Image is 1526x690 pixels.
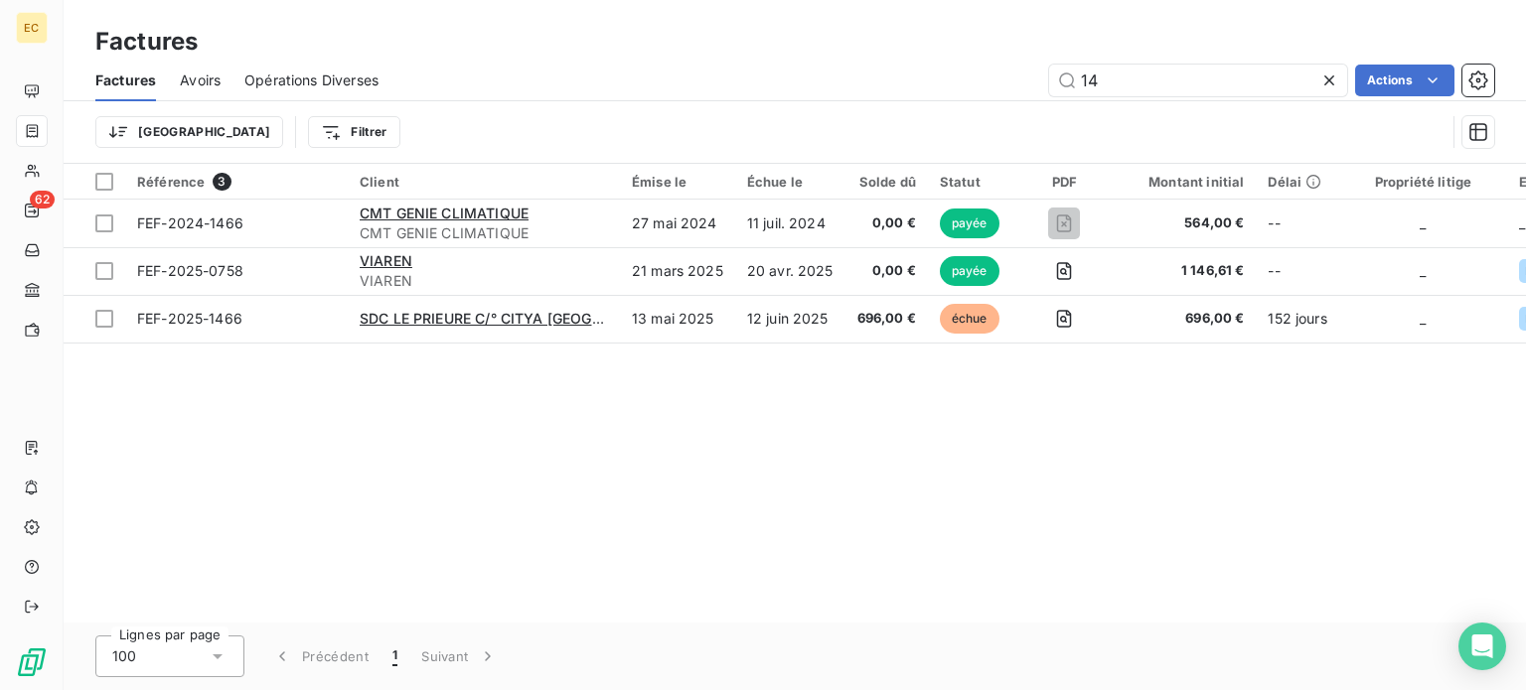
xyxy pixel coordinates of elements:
[1125,309,1244,329] span: 696,00 €
[735,247,845,295] td: 20 avr. 2025
[381,635,409,677] button: 1
[180,70,221,90] span: Avoirs
[213,173,230,191] span: 3
[16,646,48,678] img: Logo LeanPay
[857,213,916,233] span: 0,00 €
[392,646,397,666] span: 1
[360,252,412,269] span: VIAREN
[620,247,735,295] td: 21 mars 2025
[1125,174,1244,190] div: Montant initial
[95,24,198,60] h3: Factures
[1125,213,1244,233] span: 564,00 €
[1125,261,1244,281] span: 1 146,61 €
[95,70,156,90] span: Factures
[940,208,999,238] span: payée
[632,174,723,190] div: Émise le
[360,310,690,327] span: SDC LE PRIEURE C/° CITYA [GEOGRAPHIC_DATA]
[735,295,845,343] td: 12 juin 2025
[137,174,205,190] span: Référence
[360,271,608,291] span: VIAREN
[747,174,834,190] div: Échue le
[1256,295,1338,343] td: 152 jours
[1049,65,1347,96] input: Rechercher
[360,174,608,190] div: Client
[1351,174,1495,190] div: Propriété litige
[1458,622,1506,670] div: Open Intercom Messenger
[857,261,916,281] span: 0,00 €
[137,310,242,327] span: FEF-2025-1466
[360,223,608,243] span: CMT GENIE CLIMATIQUE
[260,635,381,677] button: Précédent
[30,191,55,208] span: 62
[1256,247,1338,295] td: --
[112,646,136,666] span: 100
[1355,65,1454,96] button: Actions
[1420,310,1426,327] span: _
[857,174,916,190] div: Solde dû
[940,174,1004,190] div: Statut
[1028,174,1101,190] div: PDF
[940,304,999,334] span: échue
[1420,262,1426,279] span: _
[735,200,845,247] td: 11 juil. 2024
[137,214,243,231] span: FEF-2024-1466
[1420,214,1426,231] span: _
[137,262,243,279] span: FEF-2025-0758
[1268,174,1326,190] div: Délai
[940,256,999,286] span: payée
[857,309,916,329] span: 696,00 €
[1519,214,1525,231] span: _
[620,295,735,343] td: 13 mai 2025
[308,116,399,148] button: Filtrer
[620,200,735,247] td: 27 mai 2024
[1256,200,1338,247] td: --
[95,116,283,148] button: [GEOGRAPHIC_DATA]
[244,70,379,90] span: Opérations Diverses
[409,635,510,677] button: Suivant
[360,205,529,221] span: CMT GENIE CLIMATIQUE
[16,12,48,44] div: EC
